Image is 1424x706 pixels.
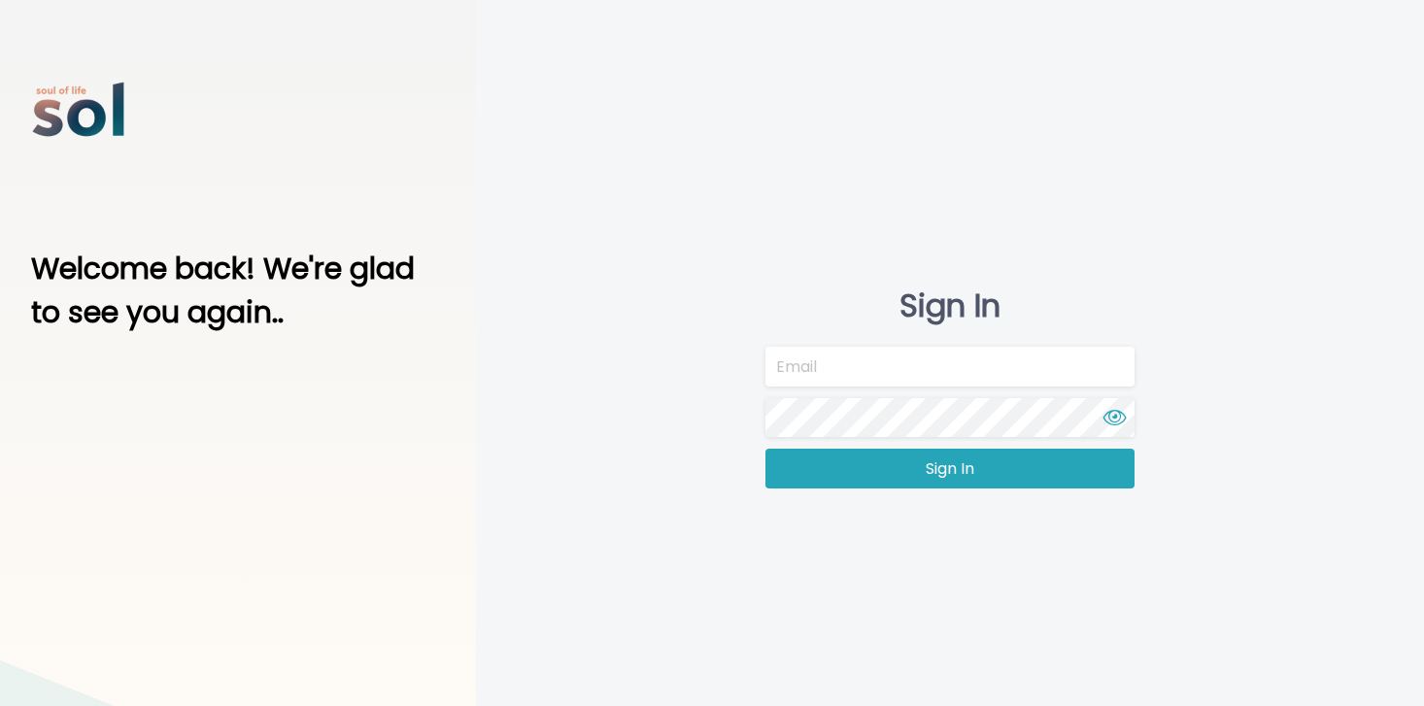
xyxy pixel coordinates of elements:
h1: Sign In [765,288,1135,323]
h1: Welcome back! We're glad to see you again.. [31,247,445,334]
span: Sign In [926,457,974,481]
input: Email [765,347,1135,387]
img: logo.c816a1a4.png [31,62,128,159]
button: Sign In [765,449,1135,488]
